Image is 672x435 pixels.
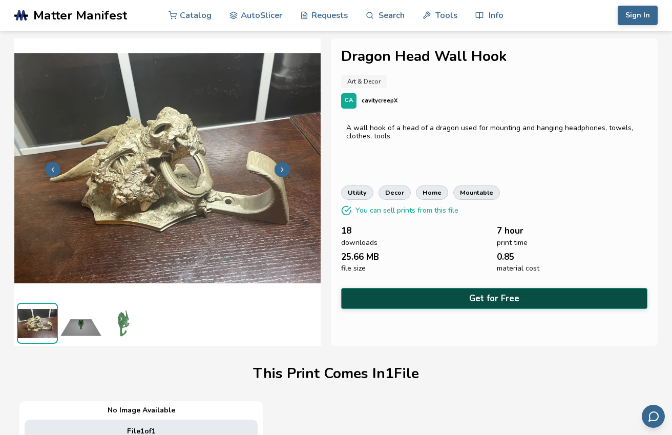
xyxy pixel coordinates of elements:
span: Matter Manifest [33,8,127,23]
span: print time [497,239,528,247]
span: CA [345,97,353,104]
button: Get for Free [341,288,647,309]
span: file size [341,264,366,273]
img: Dragon_Head_wall_hook_PIP_3D_Preview [104,303,145,344]
span: 18 [341,226,351,236]
h1: Dragon Head Wall Hook [341,49,647,65]
button: Sign In [618,6,658,25]
img: Dragon_Head_wall_hook_PIP_Print_Bed_Preview [60,303,101,344]
a: home [416,185,448,200]
a: decor [379,185,411,200]
a: Art & Decor [341,75,387,88]
span: 0.85 [497,252,514,262]
h1: This Print Comes In 1 File [253,366,419,382]
div: A wall hook of a head of a dragon used for mounting and hanging headphones, towels, clothes, tools. [346,124,642,140]
a: mountable [453,185,500,200]
div: No Image Available [25,406,258,415]
p: cavitycreepX [362,95,398,106]
button: Send feedback via email [642,405,665,428]
span: 25.66 MB [341,252,379,262]
span: downloads [341,239,377,247]
span: material cost [497,264,539,273]
p: You can sell prints from this file [355,205,458,216]
a: utility [341,185,373,200]
span: 7 hour [497,226,523,236]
